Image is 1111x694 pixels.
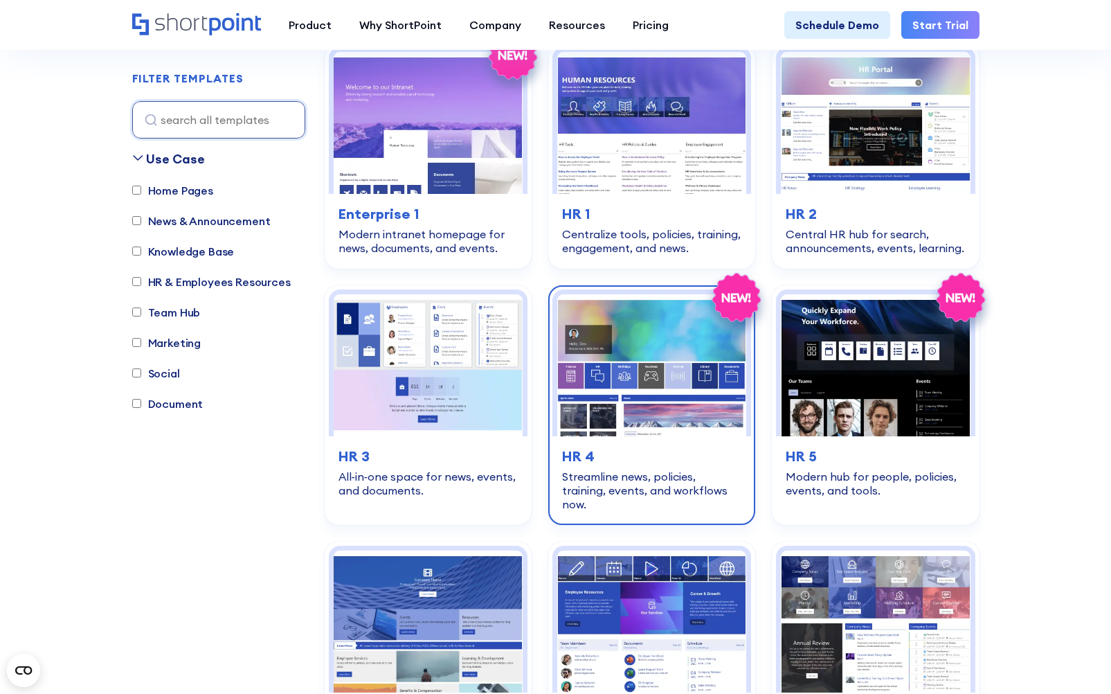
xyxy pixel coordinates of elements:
[132,339,141,348] input: Marketing
[535,11,619,39] a: Resources
[338,470,518,497] div: All‑in‑one space for news, events, and documents.
[772,285,979,525] a: HR 5 – Human Resource Template: Modern hub for people, policies, events, and tools.HR 5Modern hub...
[132,243,235,260] label: Knowledge Base
[132,101,305,139] input: search all templates
[784,11,890,39] a: Schedule Demo
[132,217,141,226] input: News & Announcement
[132,400,141,409] input: Document
[619,11,683,39] a: Pricing
[132,308,141,317] input: Team Hub
[132,247,141,256] input: Knowledge Base
[562,470,741,511] div: Streamline news, policies, training, events, and workflows now.
[633,17,669,33] div: Pricing
[781,52,970,194] img: HR 2 - HR Intranet Portal: Central HR hub for search, announcements, events, learning.
[7,654,40,687] button: Open CMP widget
[334,551,523,693] img: Intranet Layout 3 – SharePoint Homepage Template: Homepage that surfaces news, services, events, ...
[338,204,518,224] h3: Enterprise 1
[132,395,204,412] label: Document
[338,227,518,255] div: Modern intranet homepage for news, documents, and events.
[548,43,755,269] a: HR 1 – Human Resources Template: Centralize tools, policies, training, engagement, and news.HR 1C...
[786,227,965,255] div: Central HR hub for search, announcements, events, learning.
[132,304,201,321] label: Team Hub
[862,533,1111,694] iframe: Chat Widget
[786,204,965,224] h3: HR 2
[334,294,523,436] img: HR 3 – HR Intranet Template: All‑in‑one space for news, events, and documents.
[557,551,746,693] img: Intranet Layout 4 – Intranet Page Template: Centralize resources, documents, schedules, and emplo...
[562,204,741,224] h3: HR 1
[132,278,141,287] input: HR & Employees Resources
[275,11,345,39] a: Product
[146,150,205,168] div: Use Case
[549,17,605,33] div: Resources
[132,365,180,382] label: Social
[562,227,741,255] div: Centralize tools, policies, training, engagement, and news.
[557,52,746,194] img: HR 1 – Human Resources Template: Centralize tools, policies, training, engagement, and news.
[781,294,970,436] img: HR 5 – Human Resource Template: Modern hub for people, policies, events, and tools.
[455,11,535,39] a: Company
[132,213,271,229] label: News & Announcement
[469,17,521,33] div: Company
[132,182,213,199] label: Home Pages
[781,551,970,693] img: Intranet Layout 5 – SharePoint Page Template: Action-first homepage with tiles, news, docs, sched...
[359,17,442,33] div: Why ShortPoint
[338,446,518,467] h3: HR 3
[132,335,201,351] label: Marketing
[786,446,965,467] h3: HR 5
[132,369,141,378] input: Social
[786,470,965,497] div: Modern hub for people, policies, events, and tools.
[132,73,244,84] div: FILTER TEMPLATES
[548,285,755,525] a: HR 4 – SharePoint HR Intranet Template: Streamline news, policies, training, events, and workflow...
[289,17,332,33] div: Product
[325,285,532,525] a: HR 3 – HR Intranet Template: All‑in‑one space for news, events, and documents.HR 3All‑in‑one spac...
[901,11,979,39] a: Start Trial
[132,13,261,37] a: Home
[325,43,532,269] a: Enterprise 1 – SharePoint Homepage Design: Modern intranet homepage for news, documents, and even...
[772,43,979,269] a: HR 2 - HR Intranet Portal: Central HR hub for search, announcements, events, learning.HR 2Central...
[132,186,141,195] input: Home Pages
[345,11,455,39] a: Why ShortPoint
[562,446,741,467] h3: HR 4
[334,52,523,194] img: Enterprise 1 – SharePoint Homepage Design: Modern intranet homepage for news, documents, and events.
[132,274,291,290] label: HR & Employees Resources
[557,294,746,436] img: HR 4 – SharePoint HR Intranet Template: Streamline news, policies, training, events, and workflow...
